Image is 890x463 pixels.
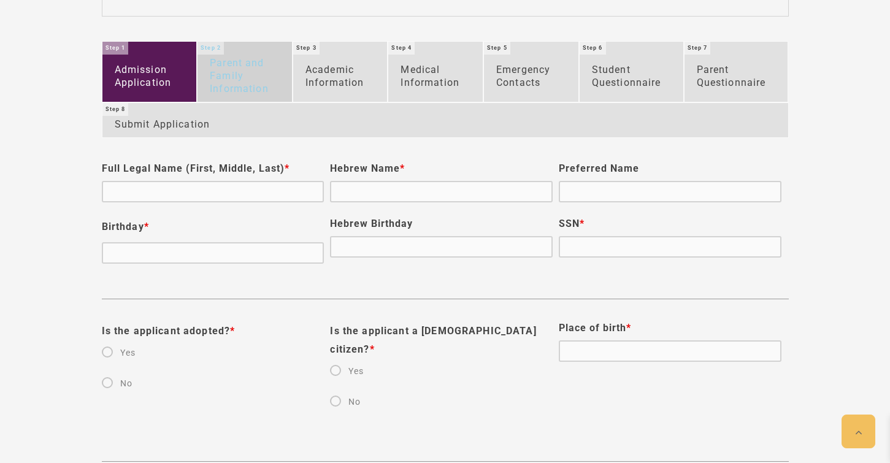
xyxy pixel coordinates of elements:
[120,377,324,389] label: No
[120,346,324,359] label: Yes
[330,218,413,230] label: Hebrew Birthday
[580,42,683,101] a: Student Questionnaire
[559,163,639,175] label: Preferred Name
[348,365,553,377] label: Yes
[198,42,292,101] a: Parent and Family Information
[102,42,197,101] a: Admission Application
[102,325,236,337] span: Is the applicant adopted?
[559,218,585,230] label: SSN
[102,103,788,137] a: Submit Application
[388,42,483,101] a: Medical Information
[330,163,405,175] label: Hebrew Name
[348,396,553,408] label: No
[102,221,149,232] span: Birthday
[685,42,788,101] a: Parent Questionnaire
[484,42,578,101] a: Emergency Contacts
[293,42,388,101] a: Academic Information
[559,322,631,334] label: Place of birth
[330,325,536,355] span: Is the applicant a [DEMOGRAPHIC_DATA] citizen?
[102,163,290,175] label: Full Legal Name (First, Middle, Last)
